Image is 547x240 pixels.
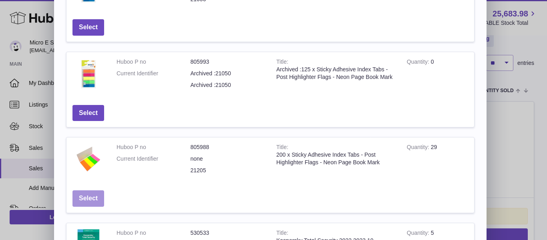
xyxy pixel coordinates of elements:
[72,190,104,207] button: Select
[276,230,288,238] strong: Title
[72,19,104,36] button: Select
[72,58,105,90] img: Archived :125 x Sticky Adhesive Index Tabs - Post Highlighter Flags - Neon Page Book Mark
[407,144,431,152] strong: Quantity
[72,143,105,175] img: 200 x Sticky Adhesive Index Tabs - Post Highlighter Flags - Neon Page Book Mark
[72,105,104,121] button: Select
[117,155,191,163] dt: Current Identifier
[401,52,474,99] td: 0
[191,155,265,163] dd: none
[117,229,191,237] dt: Huboo P no
[191,81,265,89] dd: Archived :21050
[191,143,265,151] dd: 805988
[276,144,288,152] strong: Title
[407,58,431,67] strong: Quantity
[191,58,265,66] dd: 805993
[191,70,265,77] dd: Archived :21050
[276,66,395,81] div: Archived :125 x Sticky Adhesive Index Tabs - Post Highlighter Flags - Neon Page Book Mark
[117,58,191,66] dt: Huboo P no
[276,151,395,166] div: 200 x Sticky Adhesive Index Tabs - Post Highlighter Flags - Neon Page Book Mark
[117,70,191,77] dt: Current Identifier
[191,167,265,174] dd: 21205
[191,229,265,237] dd: 530533
[407,230,431,238] strong: Quantity
[117,143,191,151] dt: Huboo P no
[276,58,288,67] strong: Title
[401,137,474,184] td: 29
